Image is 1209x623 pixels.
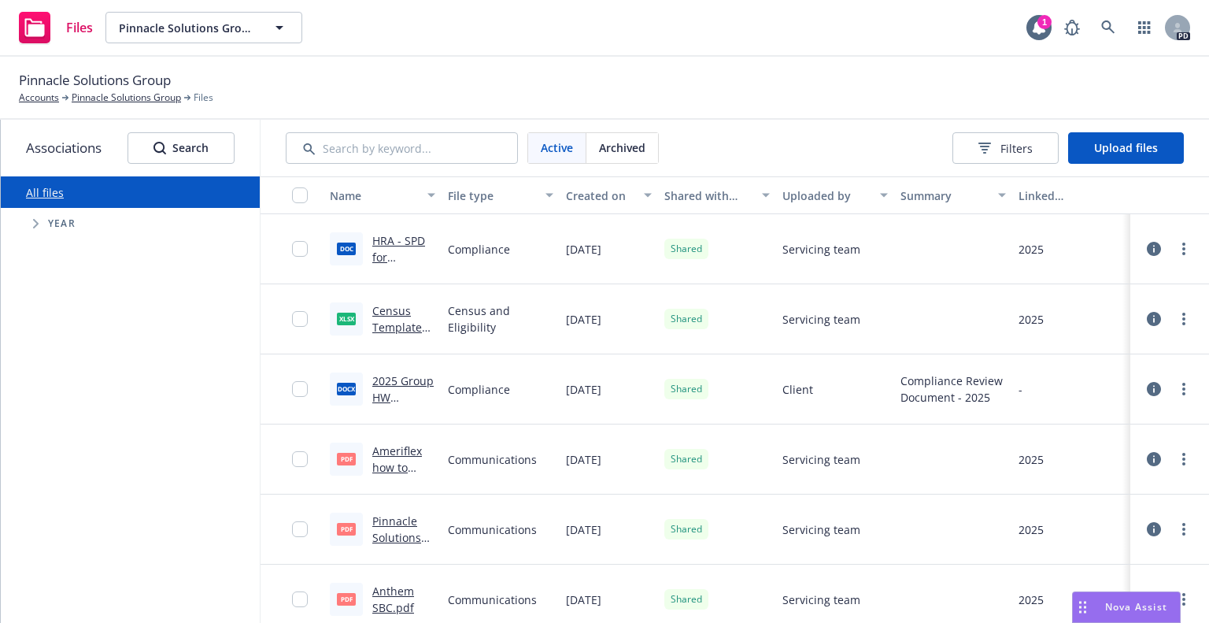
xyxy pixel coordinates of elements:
[292,381,308,397] input: Toggle Row Selected
[66,21,93,34] span: Files
[900,373,1006,406] span: Compliance Review Document - 2025
[153,133,209,163] div: Search
[1019,187,1124,204] div: Linked associations
[330,187,418,204] div: Name
[599,139,645,156] span: Archived
[671,242,702,256] span: Shared
[782,311,860,328] span: Servicing team
[1019,311,1044,328] div: 2025
[952,132,1059,164] button: Filters
[292,187,308,203] input: Select all
[658,176,776,214] button: Shared with client
[1073,592,1093,622] div: Drag to move
[566,521,601,538] span: [DATE]
[1019,451,1044,468] div: 2025
[372,373,434,504] a: 2025 Group HW Compliance Checklist Overview Pinnacle Solutions Group.docx
[19,70,171,91] span: Pinnacle Solutions Group
[1,208,260,239] div: Tree Example
[72,91,181,105] a: Pinnacle Solutions Group
[671,382,702,396] span: Shared
[194,91,213,105] span: Files
[448,241,510,258] span: Compliance
[292,451,308,467] input: Toggle Row Selected
[337,453,356,465] span: pdf
[448,591,537,608] span: Communications
[566,311,601,328] span: [DATE]
[776,176,894,214] button: Uploaded by
[337,313,356,324] span: xlsx
[1174,520,1193,539] a: more
[442,176,560,214] button: File type
[782,241,860,258] span: Servicing team
[1072,591,1181,623] button: Nova Assist
[566,381,601,398] span: [DATE]
[1105,600,1167,614] span: Nova Assist
[292,591,308,607] input: Toggle Row Selected
[292,241,308,257] input: Toggle Row Selected
[448,381,510,398] span: Compliance
[1019,241,1044,258] div: 2025
[566,187,634,204] div: Created on
[1174,450,1193,469] a: more
[448,451,537,468] span: Communications
[372,443,432,525] a: Ameriflex how to reimburse yourself.pdf
[566,451,601,468] span: [DATE]
[337,593,356,605] span: pdf
[560,176,658,214] button: Created on
[1037,15,1052,29] div: 1
[448,187,536,204] div: File type
[13,6,99,50] a: Files
[286,132,518,164] input: Search by keyword...
[26,185,64,200] a: All files
[541,139,573,156] span: Active
[894,176,1012,214] button: Summary
[372,303,431,434] a: Census Template for Employee Navigator ENROLLMENT system build.xlsx
[978,140,1033,157] span: Filters
[337,383,356,395] span: docx
[1012,176,1130,214] button: Linked associations
[292,521,308,537] input: Toggle Row Selected
[782,187,871,204] div: Uploaded by
[1019,521,1044,538] div: 2025
[1056,12,1088,43] a: Report a Bug
[105,12,302,43] button: Pinnacle Solutions Group
[19,91,59,105] a: Accounts
[119,20,255,36] span: Pinnacle Solutions Group
[1019,381,1022,398] div: -
[372,584,414,615] a: Anthem SBC.pdf
[566,241,601,258] span: [DATE]
[671,452,702,466] span: Shared
[566,591,601,608] span: [DATE]
[372,233,431,298] a: HRA - SPD for Pinnace.doc
[782,591,860,608] span: Servicing team
[1000,140,1033,157] span: Filters
[1019,591,1044,608] div: 2025
[372,514,429,611] a: Pinnacle Solutions Employee Guidebook with SBC's.pdf
[1174,310,1193,328] a: more
[1068,132,1184,164] button: Upload files
[900,187,989,204] div: Summary
[128,132,235,164] button: SearchSearch
[1094,140,1158,155] span: Upload files
[1174,239,1193,258] a: more
[1174,590,1193,609] a: more
[782,451,860,468] span: Servicing team
[671,522,702,536] span: Shared
[1174,380,1193,399] a: more
[782,521,860,538] span: Servicing team
[153,142,166,154] svg: Search
[782,381,813,398] span: Client
[671,312,702,326] span: Shared
[671,592,702,606] span: Shared
[337,523,356,535] span: pdf
[48,219,76,228] span: Year
[26,138,102,158] span: Associations
[292,311,308,327] input: Toggle Row Selected
[1129,12,1160,43] a: Switch app
[324,176,442,214] button: Name
[337,243,356,254] span: doc
[448,521,537,538] span: Communications
[448,302,553,336] span: Census and Eligibility
[664,187,752,204] div: Shared with client
[1093,12,1124,43] a: Search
